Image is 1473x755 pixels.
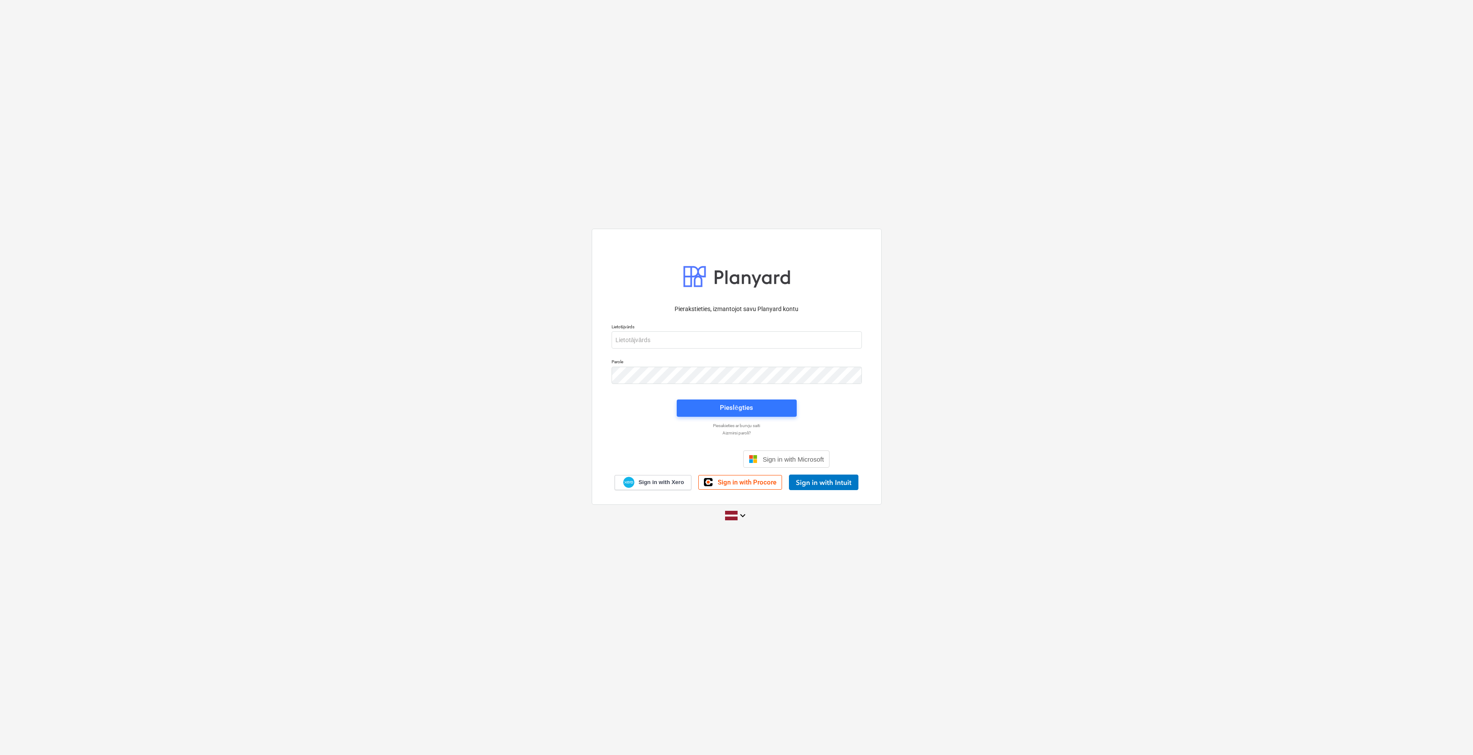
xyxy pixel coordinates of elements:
input: Lietotājvārds [612,331,862,349]
i: keyboard_arrow_down [738,510,748,521]
p: Lietotājvārds [612,324,862,331]
div: Pieslēgties [720,402,753,413]
img: Microsoft logo [749,455,757,463]
span: Sign in with Procore [718,478,776,486]
button: Pieslēgties [677,400,797,417]
iframe: Poga Pierakstīties ar Google kontu [639,450,741,469]
a: Aizmirsi paroli? [607,430,866,436]
span: Sign in with Microsoft [763,456,824,463]
a: Sign in with Xero [615,475,691,490]
p: Pierakstieties, izmantojot savu Planyard kontu [612,305,862,314]
span: Sign in with Xero [638,478,684,486]
a: Sign in with Procore [698,475,782,490]
img: Xero logo [623,477,634,488]
p: Parole [612,359,862,366]
a: Piesakieties ar burvju saiti [607,423,866,428]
